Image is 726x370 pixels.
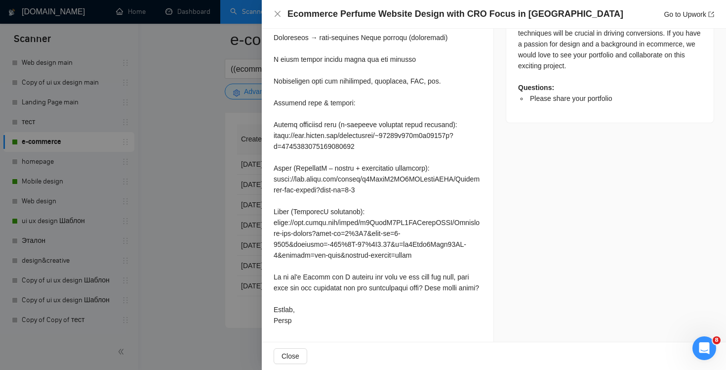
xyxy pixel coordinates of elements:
[274,10,282,18] span: close
[664,10,714,18] a: Go to Upworkexport
[713,336,721,344] span: 8
[530,94,612,102] span: Please share your portfolio
[708,11,714,17] span: export
[274,348,307,364] button: Close
[518,84,554,92] strong: Questions:
[274,10,282,18] button: Close
[287,8,623,20] h4: Ecommerce Perfume Website Design with CRO Focus in [GEOGRAPHIC_DATA]
[282,351,299,362] span: Close
[692,336,716,360] iframe: Intercom live chat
